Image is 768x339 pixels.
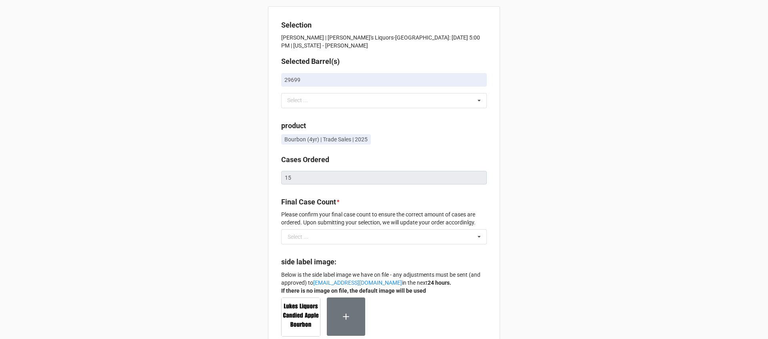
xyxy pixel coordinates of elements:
[281,56,340,67] label: Selected Barrel(s)
[428,280,451,286] strong: 24 hours.
[281,271,487,295] p: Below is the side label image we have on file - any adjustments must be sent (and approved) to in...
[281,256,336,268] label: side label image:
[284,76,484,84] p: 29699
[281,287,426,294] strong: If there is no image on file, the default image will be used
[282,298,320,336] img: JXB_Y8TAKnNqaemU-IqCMqZJR1ngHpHvM5aIwGhv_cM
[281,34,487,50] p: [PERSON_NAME] | [PERSON_NAME]'s Liquors-[GEOGRAPHIC_DATA]: [DATE] 5:00 PM | [US_STATE] - [PERSON_...
[281,154,329,165] label: Cases Ordered
[281,21,312,29] b: Selection
[281,196,336,208] label: Final Case Count
[281,121,306,130] b: product
[284,135,368,143] p: Bourbon (4yr) | Trade Sales | 2025
[288,234,308,240] div: Select ...
[281,210,487,226] p: Please confirm your final case count to ensure the correct amount of cases are ordered. Upon subm...
[313,280,402,286] a: [EMAIL_ADDRESS][DOMAIN_NAME]
[285,96,320,105] div: Select ...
